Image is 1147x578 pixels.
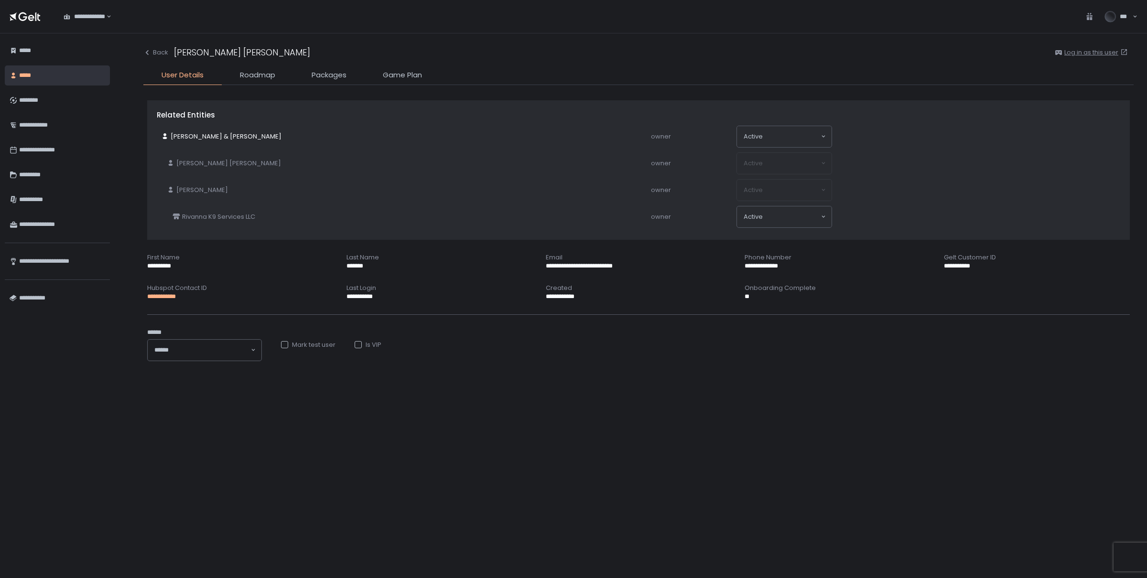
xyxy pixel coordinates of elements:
[737,126,832,147] div: Search for option
[162,70,204,81] span: User Details
[182,213,255,221] span: Rivanna K9 Services LLC
[240,70,275,81] span: Roadmap
[546,253,732,262] div: Email
[105,12,106,21] input: Search for option
[171,132,281,141] span: [PERSON_NAME] & [PERSON_NAME]
[763,132,820,141] input: Search for option
[174,46,310,59] div: [PERSON_NAME] [PERSON_NAME]
[546,284,732,292] div: Created
[651,185,671,194] span: owner
[147,253,333,262] div: First Name
[147,284,333,292] div: Hubspot Contact ID
[1064,48,1130,57] a: Log in as this user
[157,110,1120,121] div: Related Entities
[169,209,259,225] a: Rivanna K9 Services LLC
[737,206,832,227] div: Search for option
[57,7,111,27] div: Search for option
[763,212,820,222] input: Search for option
[346,253,532,262] div: Last Name
[143,48,168,57] button: Back
[745,284,931,292] div: Onboarding Complete
[745,253,931,262] div: Phone Number
[163,155,285,171] a: [PERSON_NAME] [PERSON_NAME]
[944,253,1130,262] div: Gelt Customer ID
[383,70,422,81] span: Game Plan
[157,128,285,145] a: [PERSON_NAME] & [PERSON_NAME]
[744,213,763,221] span: active
[346,284,532,292] div: Last Login
[651,159,671,168] span: owner
[169,345,250,355] input: Search for option
[176,159,281,168] span: [PERSON_NAME] [PERSON_NAME]
[651,132,671,141] span: owner
[163,182,232,198] a: [PERSON_NAME]
[312,70,346,81] span: Packages
[651,212,671,221] span: owner
[148,340,261,361] div: Search for option
[176,186,228,194] span: [PERSON_NAME]
[744,132,763,141] span: active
